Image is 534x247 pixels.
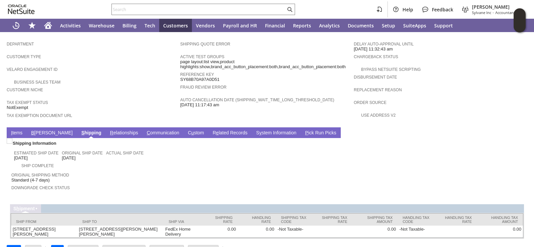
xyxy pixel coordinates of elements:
span: Payroll and HR [223,22,257,29]
a: Auto Cancellation Date (shipping_wait_time_long_threshold_date) [180,98,334,102]
iframe: Click here to launch Oracle Guided Learning Help Panel [514,8,526,32]
span: Documents [348,22,374,29]
a: Payroll and HR [219,19,261,32]
a: Disbursement Date [354,75,397,80]
a: Customer Type [7,54,41,59]
span: u [191,130,194,135]
a: Department [7,42,34,46]
img: Unchecked [7,138,12,144]
div: Shipping Tax Rate [319,216,347,224]
a: Downgrade Check Status [11,186,70,190]
span: Oracle Guided Learning Widget. To move around, please hold and drag [514,21,526,33]
div: Shipping Tax Code [281,216,309,224]
a: Setup [378,19,399,32]
td: -Not Taxable- [276,226,314,238]
td: 0.00 [200,226,238,238]
a: Custom [186,130,206,136]
a: Support [430,19,457,32]
a: System Information [255,130,298,136]
div: Ship From [16,220,72,224]
td: -Not Taxable- [397,226,438,238]
span: Help [403,6,413,13]
a: Pick Run Picks [303,130,338,136]
svg: Search [286,5,294,13]
div: Handling Tax Code [403,216,433,224]
a: Home [40,19,56,32]
td: [STREET_ADDRESS][PERSON_NAME][PERSON_NAME] [77,226,164,238]
a: Velaro Engagement ID [7,67,57,72]
span: R [110,130,113,135]
input: Search [112,5,286,13]
a: Use Address V2 [361,113,395,118]
td: 0.00 [352,226,397,238]
a: Tech [141,19,159,32]
a: Business Sales Team [14,80,60,85]
div: Shipping Rate [205,216,233,224]
svg: Shortcuts [28,21,36,29]
span: Tech [145,22,155,29]
a: Items [9,130,24,136]
svg: Recent Records [12,21,20,29]
td: FedEx Home Delivery [164,226,200,238]
a: Chargeback Status [354,54,398,59]
a: Shipping Quote Error [180,42,230,46]
div: Shipping Information [11,139,264,147]
a: Billing [118,19,141,32]
div: Shortcuts [24,19,40,32]
span: Feedback [432,6,453,13]
span: h [16,206,19,211]
span: Billing [122,22,137,29]
span: Customers [163,22,188,29]
a: SuiteApps [399,19,430,32]
a: Reports [289,19,315,32]
span: Analytics [319,22,340,29]
a: Tax Exemption Document URL [7,113,72,118]
span: C [147,130,150,135]
a: Replacement reason [354,88,402,92]
svg: logo [8,5,35,14]
a: Relationships [108,130,140,136]
a: Original Shipping Method [11,173,69,177]
td: 0.00 [477,226,523,238]
td: [STREET_ADDRESS][PERSON_NAME] [11,226,77,238]
span: Activities [60,22,81,29]
span: S [81,130,84,135]
a: Delay Auto-Approval Until [354,42,414,46]
span: B [31,130,34,135]
span: Financial [265,22,285,29]
span: - [493,10,494,15]
a: Reference Key [180,72,214,77]
a: Customer Niche [7,88,43,92]
a: B[PERSON_NAME] [29,130,74,136]
a: Activities [56,19,85,32]
span: Sylvane Inc [472,10,491,15]
a: Analytics [315,19,344,32]
span: I [11,130,12,135]
span: Accountant (F1) [495,10,522,15]
a: Tax Exempt Status [7,100,48,105]
span: [DATE] [62,155,75,161]
a: Vendors [192,19,219,32]
a: Financial [261,19,289,32]
a: Customers [159,19,192,32]
span: [DATE] [14,155,28,161]
a: Estimated Ship Date [14,151,58,155]
a: Warehouse [85,19,118,32]
td: 0.00 [238,226,276,238]
svg: Home [44,21,52,29]
span: NotExempt [7,105,28,110]
div: Ship Via [169,220,195,224]
a: Documents [344,19,378,32]
span: Setup [382,22,395,29]
a: Unrolled view on [515,129,523,137]
span: [PERSON_NAME] [472,4,522,10]
a: Bypass NetSuite Scripting [361,67,421,72]
span: Vendors [196,22,215,29]
span: Warehouse [89,22,114,29]
span: Support [434,22,453,29]
span: page layout:list view,product highlights:show,brand_acc_button_placement:both,brand_acc_button_pl... [180,59,350,70]
a: Shipping [80,130,103,136]
div: Handling Rate [243,216,271,224]
div: Shipping Tax Amount [357,216,392,224]
span: [DATE] 11:32:43 am [354,46,393,52]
